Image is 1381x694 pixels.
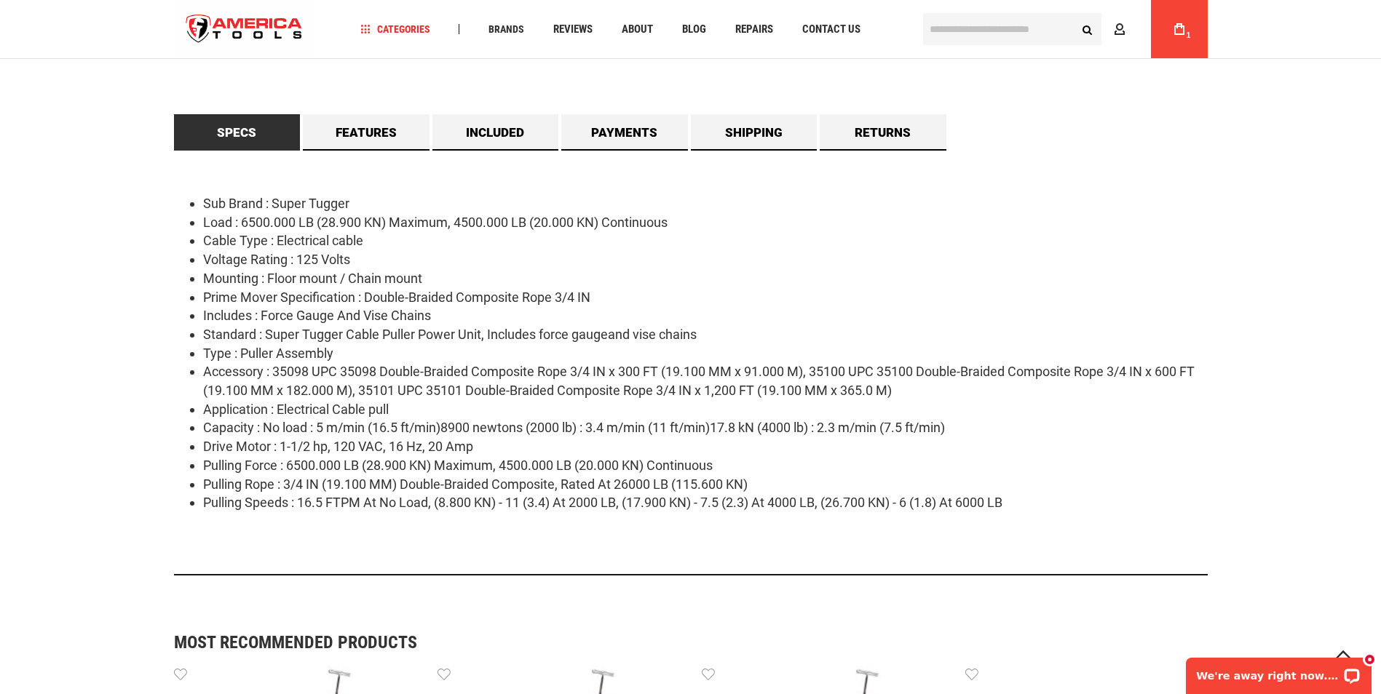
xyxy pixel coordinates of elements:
li: Cable Type : Electrical cable [203,231,1208,250]
a: Payments [561,114,688,151]
span: Blog [682,24,706,35]
a: Shipping [691,114,818,151]
a: Repairs [729,20,780,39]
li: Load : 6500.000 LB (28.900 KN) Maximum, 4500.000 LB (20.000 KN) Continuous [203,213,1208,232]
span: Reviews [553,24,593,35]
li: Type : Puller Assembly [203,344,1208,363]
a: Reviews [547,20,599,39]
li: Prime Mover Specification : Double-Braided Composite Rope 3/4 IN [203,288,1208,307]
li: Pulling Rope : 3/4 IN (19.100 MM) Double-Braided Composite, Rated At 26000 LB (115.600 KN) [203,475,1208,494]
li: Pulling Speeds : 16.5 FTPM At No Load, (8.800 KN) - 11 (3.4) At 2000 LB, (17.900 KN) - 7.5 (2.3) ... [203,493,1208,512]
a: Contact Us [796,20,867,39]
span: Repairs [735,24,773,35]
span: About [622,24,653,35]
li: Mounting : Floor mount / Chain mount [203,269,1208,288]
li: Sub Brand : Super Tugger [203,194,1208,213]
li: Voltage Rating : 125 Volts [203,250,1208,269]
img: America Tools [174,2,315,57]
span: Contact Us [802,24,860,35]
iframe: LiveChat chat widget [1176,648,1381,694]
a: Categories [354,20,437,39]
li: Accessory : 35098 UPC 35098 Double-Braided Composite Rope 3/4 IN x 300 FT (19.100 MM x 91.000 M),... [203,362,1208,399]
li: Drive Motor : 1-1/2 hp, 120 VAC, 16 Hz, 20 Amp [203,437,1208,456]
a: Brands [482,20,531,39]
a: About [615,20,660,39]
a: Specs [174,114,301,151]
button: Search [1074,15,1101,43]
li: Capacity : No load : 5 m/min (16.5 ft/min)8900 newtons (2000 lb) : 3.4 m/min (11 ft/min)17.8 kN (... [203,418,1208,437]
a: Returns [820,114,946,151]
li: Includes : Force Gauge And Vise Chains [203,306,1208,325]
strong: Most Recommended Products [174,634,1157,651]
span: Brands [488,24,524,34]
span: Categories [360,24,430,34]
a: Blog [676,20,713,39]
li: Application : Electrical Cable pull [203,400,1208,419]
li: Pulling Force : 6500.000 LB (28.900 KN) Maximum, 4500.000 LB (20.000 KN) Continuous [203,456,1208,475]
a: Features [303,114,430,151]
a: store logo [174,2,315,57]
span: 1 [1187,31,1191,39]
li: Standard : Super Tugger Cable Puller Power Unit, Includes force gaugeand vise chains [203,325,1208,344]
